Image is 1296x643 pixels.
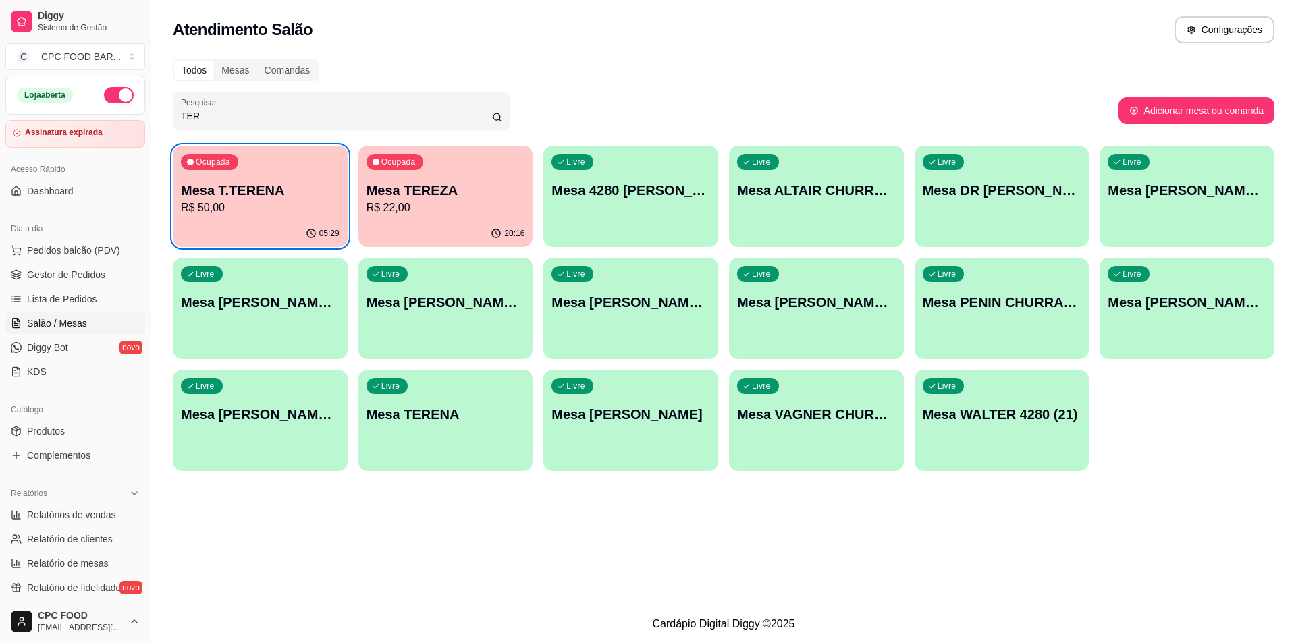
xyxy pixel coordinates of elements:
a: Lista de Pedidos [5,288,145,310]
p: Mesa [PERSON_NAME] [PERSON_NAME] [181,293,340,312]
p: Livre [381,269,400,279]
span: C [17,50,30,63]
p: Mesa PENIN CHURRASCO [PERSON_NAME] [923,293,1081,312]
a: Relatório de fidelidadenovo [5,577,145,598]
a: Dashboard [5,180,145,202]
p: Mesa 4280 [PERSON_NAME] [551,181,710,200]
button: LivreMesa ALTAIR CHURRASCO WALTER [729,146,904,247]
span: CPC FOOD [38,610,124,622]
a: Gestor de Pedidos [5,264,145,285]
button: LivreMesa PENIN CHURRASCO [PERSON_NAME] [915,258,1089,359]
p: Mesa [PERSON_NAME] [PERSON_NAME] [551,293,710,312]
p: Livre [752,269,771,279]
p: Mesa VAGNER CHURRASCO DR [PERSON_NAME] [737,405,896,424]
div: Acesso Rápido [5,159,145,180]
span: Salão / Mesas [27,316,87,330]
span: Relatório de clientes [27,532,113,546]
button: LivreMesa [PERSON_NAME] [PERSON_NAME] [173,258,348,359]
a: Salão / Mesas [5,312,145,334]
a: Diggy Botnovo [5,337,145,358]
p: Livre [566,269,585,279]
button: LivreMesa [PERSON_NAME] [PERSON_NAME] [543,258,718,359]
span: Diggy [38,10,140,22]
p: Mesa WALTER 4280 (21) [923,405,1081,424]
div: Todos [174,61,214,80]
span: Dashboard [27,184,74,198]
p: Ocupada [196,157,230,167]
p: Livre [1123,269,1141,279]
button: Alterar Status [104,87,134,103]
p: Ocupada [381,157,416,167]
a: Relatório de clientes [5,528,145,550]
p: Mesa [PERSON_NAME] [PERSON_NAME] [181,405,340,424]
p: Livre [1123,157,1141,167]
span: Relatório de mesas [27,557,109,570]
p: Mesa [PERSON_NAME] [551,405,710,424]
button: LivreMesa [PERSON_NAME] [PERSON_NAME] [1100,258,1274,359]
button: LivreMesa DR [PERSON_NAME] [915,146,1089,247]
button: CPC FOOD[EMAIL_ADDRESS][DOMAIN_NAME] [5,605,145,638]
input: Pesquisar [181,109,492,123]
span: Diggy Bot [27,341,68,354]
button: Configurações [1174,16,1274,43]
span: [EMAIL_ADDRESS][DOMAIN_NAME] [38,622,124,633]
span: Relatório de fidelidade [27,581,121,594]
span: KDS [27,365,47,379]
p: Mesa TERENA [367,405,525,424]
span: Relatórios [11,488,47,499]
p: R$ 50,00 [181,200,340,216]
span: Produtos [27,424,65,438]
p: Mesa T.TERENA [181,181,340,200]
div: CPC FOOD BAR ... [41,50,121,63]
p: Livre [752,381,771,391]
button: LivreMesa [PERSON_NAME] [PERSON_NAME] [1100,146,1274,247]
p: Mesa [PERSON_NAME] DR [PERSON_NAME] [367,293,525,312]
div: Catálogo [5,399,145,420]
button: LivreMesa [PERSON_NAME] [543,370,718,471]
p: 20:16 [504,228,524,239]
p: Livre [938,381,956,391]
p: 05:29 [319,228,340,239]
label: Pesquisar [181,96,221,108]
button: LivreMesa WALTER 4280 (21) [915,370,1089,471]
p: Mesa ALTAIR CHURRASCO WALTER [737,181,896,200]
a: DiggySistema de Gestão [5,5,145,38]
p: Livre [566,381,585,391]
p: Livre [938,269,956,279]
button: LivreMesa VAGNER CHURRASCO DR [PERSON_NAME] [729,370,904,471]
button: Select a team [5,43,145,70]
button: LivreMesa [PERSON_NAME] DR [PERSON_NAME] [358,258,533,359]
a: Relatório de mesas [5,553,145,574]
a: KDS [5,361,145,383]
span: Gestor de Pedidos [27,268,105,281]
button: LivreMesa [PERSON_NAME] [PERSON_NAME] [173,370,348,471]
p: Livre [566,157,585,167]
span: Sistema de Gestão [38,22,140,33]
p: Mesa [PERSON_NAME] [PERSON_NAME] [1108,293,1266,312]
p: Mesa DR [PERSON_NAME] [923,181,1081,200]
p: Livre [196,269,215,279]
p: Livre [938,157,956,167]
span: Lista de Pedidos [27,292,97,306]
span: Complementos [27,449,90,462]
p: R$ 22,00 [367,200,525,216]
div: Loja aberta [17,88,73,103]
a: Produtos [5,420,145,442]
div: Comandas [257,61,318,80]
button: Adicionar mesa ou comanda [1118,97,1274,124]
footer: Cardápio Digital Diggy © 2025 [151,605,1296,643]
span: Relatórios de vendas [27,508,116,522]
a: Relatórios de vendas [5,504,145,526]
a: Assinatura expirada [5,120,145,148]
article: Assinatura expirada [25,128,103,138]
div: Mesas [214,61,256,80]
button: LivreMesa TERENA [358,370,533,471]
button: LivreMesa 4280 [PERSON_NAME] [543,146,718,247]
p: Mesa TEREZA [367,181,525,200]
span: Pedidos balcão (PDV) [27,244,120,257]
button: LivreMesa [PERSON_NAME] DR [PERSON_NAME] [729,258,904,359]
h2: Atendimento Salão [173,19,313,40]
p: Mesa [PERSON_NAME] DR [PERSON_NAME] [737,293,896,312]
div: Dia a dia [5,218,145,240]
button: OcupadaMesa T.TERENAR$ 50,0005:29 [173,146,348,247]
